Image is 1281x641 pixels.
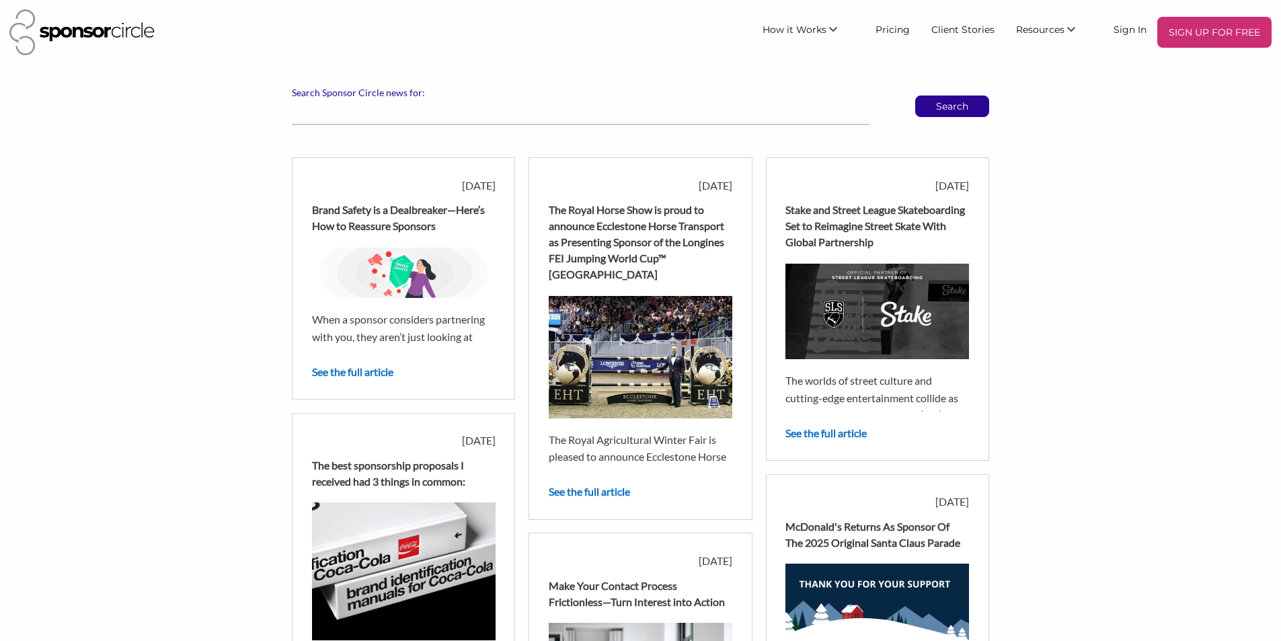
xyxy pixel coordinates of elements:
[785,178,969,194] div: [DATE]
[312,457,496,490] div: The best sponsorship proposals I received had 3 things in common:
[312,365,393,378] a: See the full article
[785,519,969,551] div: McDonald's Returns As Sponsor Of The 2025 Original Santa Claus Parade
[865,17,921,41] a: Pricing
[549,296,732,418] img: The_Royal_Agricultural_Winter_Fair_The_Royal_Horse_Show_is_proud.jpg
[785,374,962,455] span: The worlds of street culture and cutting-edge entertainment collide as Street League Skateboardin...
[549,578,732,610] div: Make Your Contact Process Frictionless—Turn Interest into Action
[549,431,732,621] p: The Royal Agricultural Winter Fair is pleased to announce Ecclestone Horse Transport as Presentin...
[916,96,988,116] p: Search
[1016,24,1064,36] span: Resources
[312,311,496,414] p: When a sponsor considers partnering with you, they aren’t just looking at your audience size or e...
[549,485,630,498] a: See the full article
[785,426,867,439] a: See the full article
[915,96,989,117] button: Search
[785,494,969,510] div: [DATE]
[785,202,969,250] div: Stake and Street League Skateboarding Set to Reimagine Street Skate With Global Partnership
[312,432,496,449] div: [DATE]
[292,87,989,99] label: Search Sponsor Circle news for:
[1163,22,1266,42] p: SIGN UP FOR FREE
[312,248,496,298] img: hro2n78csy6xogamkarv.png
[921,17,1005,41] a: Client Stories
[763,24,826,36] span: How it Works
[312,178,496,194] div: [DATE]
[785,264,969,359] img: n4jbveyf5ks2spmkrz9j.jpg
[1005,17,1103,48] li: Resources
[312,202,496,234] div: Brand Safety is a Dealbreaker—Here’s How to Reassure Sponsors
[312,502,496,640] img: kpbznxnh3kwzr1cg8vxa.jpg
[1103,17,1157,41] a: Sign In
[752,17,865,48] li: How it Works
[549,553,732,569] div: [DATE]
[549,178,732,194] div: [DATE]
[9,9,155,55] img: Sponsor Circle Logo
[549,202,732,282] div: The Royal Horse Show is proud to announce Ecclestone Horse Transport as Presenting Sponsor of the...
